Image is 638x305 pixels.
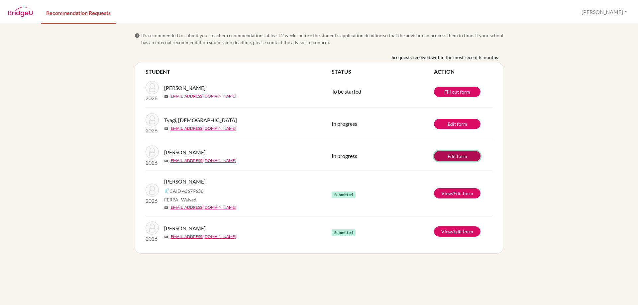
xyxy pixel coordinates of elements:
span: In progress [332,153,357,159]
span: mail [164,95,168,99]
a: View/Edit form [434,188,480,198]
button: [PERSON_NAME] [579,6,630,18]
a: [EMAIL_ADDRESS][DOMAIN_NAME] [169,234,236,240]
img: BridgeU logo [8,7,33,17]
span: [PERSON_NAME] [164,84,206,92]
img: Diab, Karim [146,81,159,94]
a: Fill out form [434,87,480,97]
span: To be started [332,88,361,95]
p: 2026 [146,235,159,243]
img: Common App logo [164,188,169,193]
a: Edit form [434,119,480,129]
b: 5 [391,54,394,61]
span: CAID 43679636 [169,188,203,194]
span: Submitted [332,191,356,198]
a: Edit form [434,151,480,161]
span: - Waived [178,197,196,202]
a: [EMAIL_ADDRESS][DOMAIN_NAME] [169,93,236,99]
span: [PERSON_NAME] [164,224,206,232]
a: [EMAIL_ADDRESS][DOMAIN_NAME] [169,125,236,131]
span: It’s recommended to submit your teacher recommendations at least 2 weeks before the student’s app... [141,32,503,46]
span: mail [164,235,168,239]
a: [EMAIL_ADDRESS][DOMAIN_NAME] [169,158,236,164]
th: STATUS [332,68,434,76]
a: [EMAIL_ADDRESS][DOMAIN_NAME] [169,204,236,210]
p: 2026 [146,197,159,205]
a: View/Edit form [434,226,480,237]
a: Recommendation Requests [41,1,116,24]
span: Tyagi, [DEMOGRAPHIC_DATA] [164,116,237,124]
img: Zaitman, Alon [146,221,159,235]
span: [PERSON_NAME] [164,178,206,186]
span: Submitted [332,229,356,236]
span: [PERSON_NAME] [164,148,206,156]
span: mail [164,127,168,131]
span: FERPA [164,196,196,203]
span: mail [164,206,168,210]
img: Tyagi, Advaita [146,113,159,126]
span: info [135,33,140,38]
img: Diab, Karim [146,145,159,159]
span: mail [164,159,168,163]
th: ACTION [434,68,492,76]
p: 2026 [146,159,159,167]
span: In progress [332,120,357,127]
p: 2026 [146,94,159,102]
th: STUDENT [146,68,332,76]
p: 2026 [146,126,159,134]
img: Aschenbrenner, Luise [146,184,159,197]
span: requests received within the most recent 8 months [394,54,498,61]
